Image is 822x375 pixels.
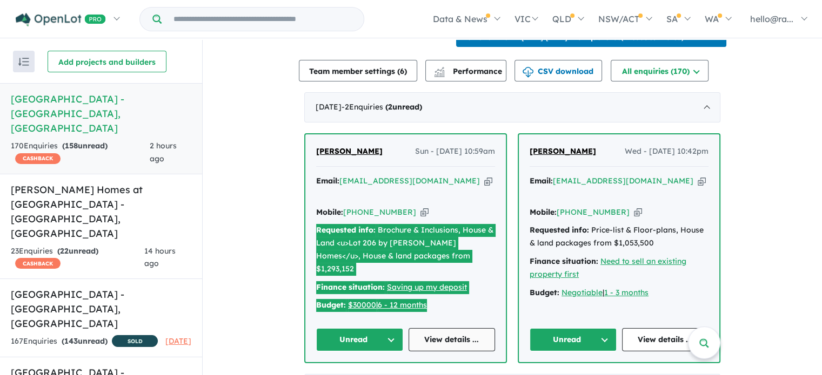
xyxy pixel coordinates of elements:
div: Price-list & Floor-plans, House & land packages from $1,053,500 [530,224,709,250]
span: 22 [60,246,69,256]
span: 6 [400,66,404,76]
span: 14 hours ago [144,246,176,269]
span: SOLD [112,335,158,347]
a: $30000 [348,300,376,310]
h5: [GEOGRAPHIC_DATA] - [GEOGRAPHIC_DATA] , [GEOGRAPHIC_DATA] [11,287,191,331]
span: CASHBACK [15,258,61,269]
span: CASHBACK [15,153,61,164]
a: [EMAIL_ADDRESS][DOMAIN_NAME] [339,176,480,186]
strong: Budget: [530,288,559,297]
span: [PERSON_NAME] [316,146,383,156]
div: | [530,287,709,299]
img: line-chart.svg [435,67,444,73]
h5: [PERSON_NAME] Homes at [GEOGRAPHIC_DATA] - [GEOGRAPHIC_DATA] , [GEOGRAPHIC_DATA] [11,182,191,241]
a: Negotiable [562,288,603,297]
button: Performance [425,60,506,81]
a: 6 - 12 months [378,300,427,310]
img: sort.svg [18,58,29,66]
div: | [316,299,495,312]
a: [PHONE_NUMBER] [557,207,630,217]
strong: Budget: [316,300,346,310]
input: Try estate name, suburb, builder or developer [164,8,362,31]
button: Copy [698,175,706,187]
img: download icon [523,67,533,78]
strong: Requested info: [530,225,589,235]
span: Performance [436,66,502,76]
strong: ( unread) [62,141,108,151]
strong: ( unread) [385,102,422,112]
span: - 2 Enquir ies [342,102,422,112]
strong: ( unread) [62,336,108,346]
span: Sun - [DATE] 10:59am [415,145,495,158]
span: 2 hours ago [150,141,177,163]
a: [EMAIL_ADDRESS][DOMAIN_NAME] [553,176,693,186]
strong: Finance situation: [530,256,598,266]
img: bar-chart.svg [434,70,445,77]
button: Add projects and builders [48,51,166,72]
button: CSV download [514,60,602,81]
strong: Mobile: [316,207,343,217]
a: Need to sell an existing property first [530,256,686,279]
span: 2 [388,102,392,112]
strong: Mobile: [530,207,557,217]
button: Copy [420,207,429,218]
button: Copy [484,175,492,187]
span: [DATE] [165,336,191,346]
img: Openlot PRO Logo White [16,13,106,26]
div: 170 Enquir ies [11,140,150,166]
strong: Finance situation: [316,282,385,292]
div: [DATE] [304,92,720,122]
button: All enquiries (170) [611,60,709,81]
strong: ( unread) [57,246,98,256]
span: 143 [64,336,78,346]
a: [PHONE_NUMBER] [343,207,416,217]
span: [PERSON_NAME] [530,146,596,156]
strong: Email: [530,176,553,186]
div: 167 Enquir ies [11,335,158,349]
span: 158 [65,141,78,151]
button: Team member settings (6) [299,60,417,81]
a: View details ... [622,328,709,351]
button: Unread [316,328,403,351]
a: [PERSON_NAME] [530,145,596,158]
a: [PERSON_NAME] [316,145,383,158]
div: 23 Enquir ies [11,245,144,271]
strong: Requested info: [316,225,376,235]
strong: Email: [316,176,339,186]
span: Wed - [DATE] 10:42pm [625,145,709,158]
h5: [GEOGRAPHIC_DATA] - [GEOGRAPHIC_DATA] , [GEOGRAPHIC_DATA] [11,92,191,135]
button: Unread [530,328,617,351]
a: Saving up my deposit [387,282,467,292]
span: hello@ra... [750,13,793,24]
a: View details ... [409,328,496,351]
div: Brochure & Inclusions, House & Land <u>Lot 206 by [PERSON_NAME] Homes</u>, House & land packages ... [316,224,495,275]
button: Copy [634,207,642,218]
a: 1 - 3 months [604,288,649,297]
